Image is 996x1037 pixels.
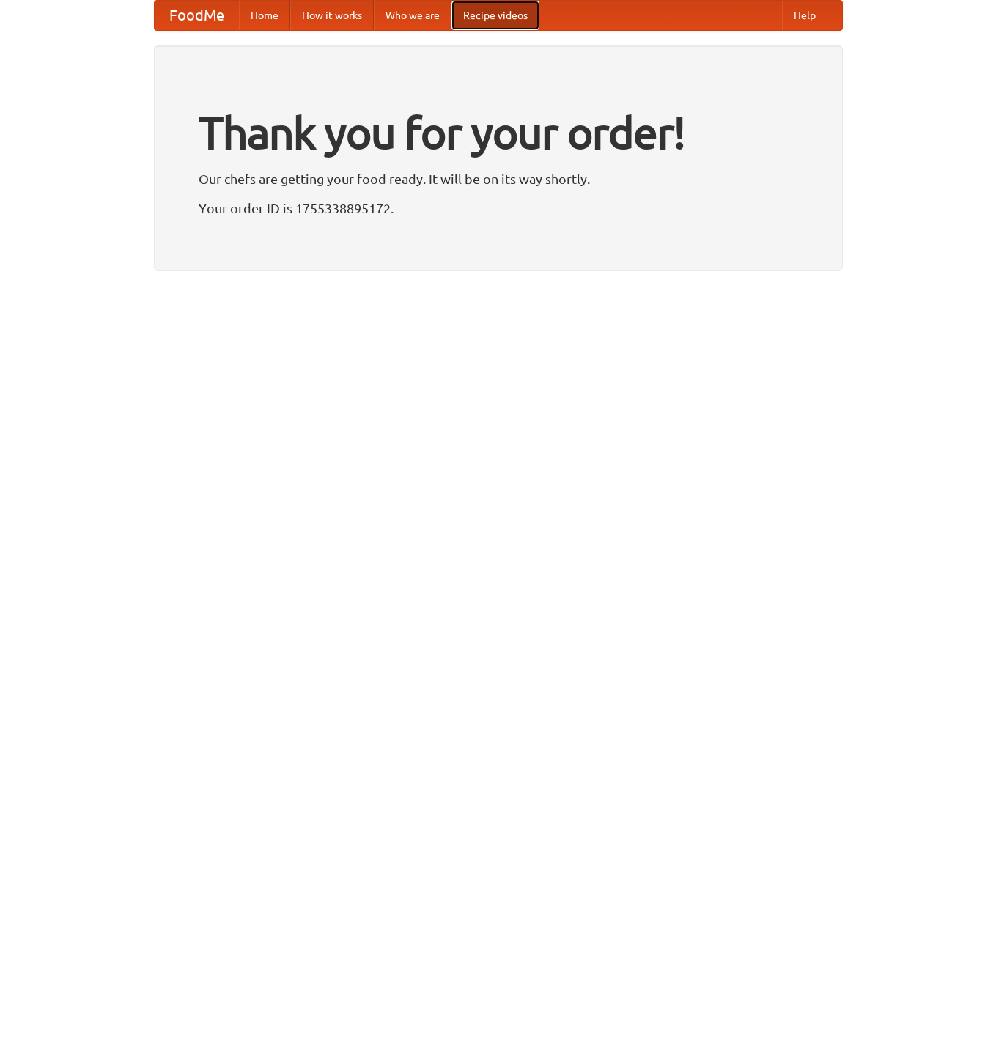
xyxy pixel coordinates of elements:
[155,1,239,30] a: FoodMe
[239,1,290,30] a: Home
[199,197,798,219] p: Your order ID is 1755338895172.
[199,168,798,190] p: Our chefs are getting your food ready. It will be on its way shortly.
[782,1,827,30] a: Help
[199,97,798,168] h1: Thank you for your order!
[374,1,451,30] a: Who we are
[451,1,539,30] a: Recipe videos
[290,1,374,30] a: How it works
